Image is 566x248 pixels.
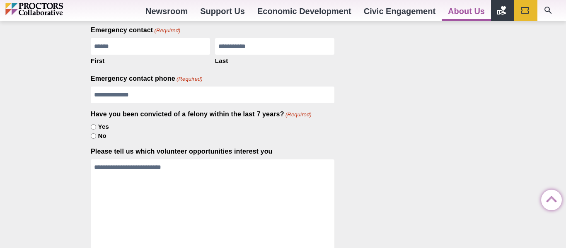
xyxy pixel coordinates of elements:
img: Proctors logo [5,3,99,15]
span: (Required) [154,27,181,34]
span: (Required) [285,111,312,118]
legend: Emergency contact [91,26,181,35]
a: Back to Top [541,190,558,207]
label: Yes [98,123,109,131]
label: No [98,132,106,140]
label: Emergency contact phone [91,74,203,83]
label: Please tell us which volunteer opportunities interest you [91,147,273,156]
span: (Required) [176,75,203,83]
legend: Have you been convicted of a felony within the last 7 years? [91,110,312,119]
label: Last [215,55,334,65]
label: First [91,55,210,65]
